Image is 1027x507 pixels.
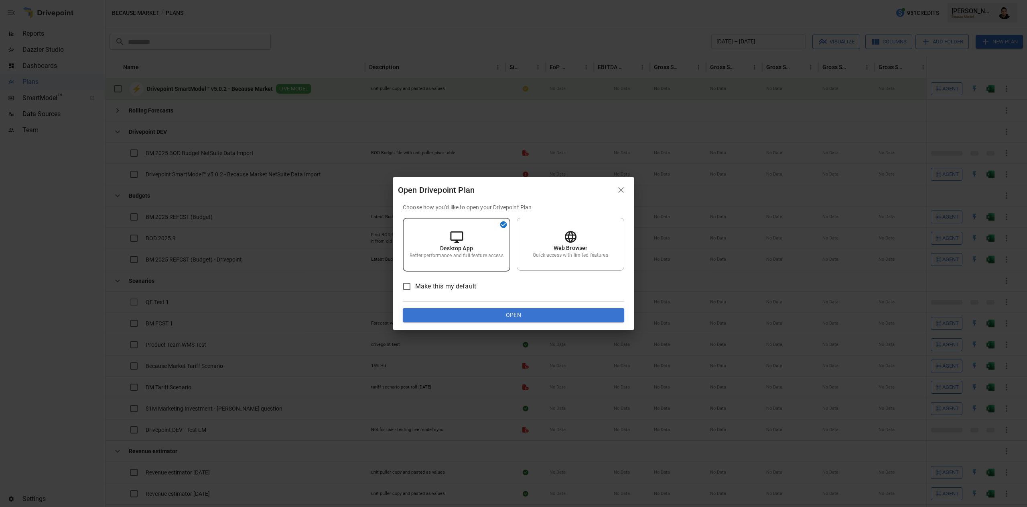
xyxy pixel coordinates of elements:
button: Open [403,308,624,323]
p: Quick access with limited features [533,252,608,259]
p: Web Browser [554,244,588,252]
p: Better performance and full feature access [410,252,503,259]
p: Choose how you'd like to open your Drivepoint Plan [403,203,624,211]
div: Open Drivepoint Plan [398,184,613,196]
p: Desktop App [440,244,473,252]
span: Make this my default [415,282,476,291]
